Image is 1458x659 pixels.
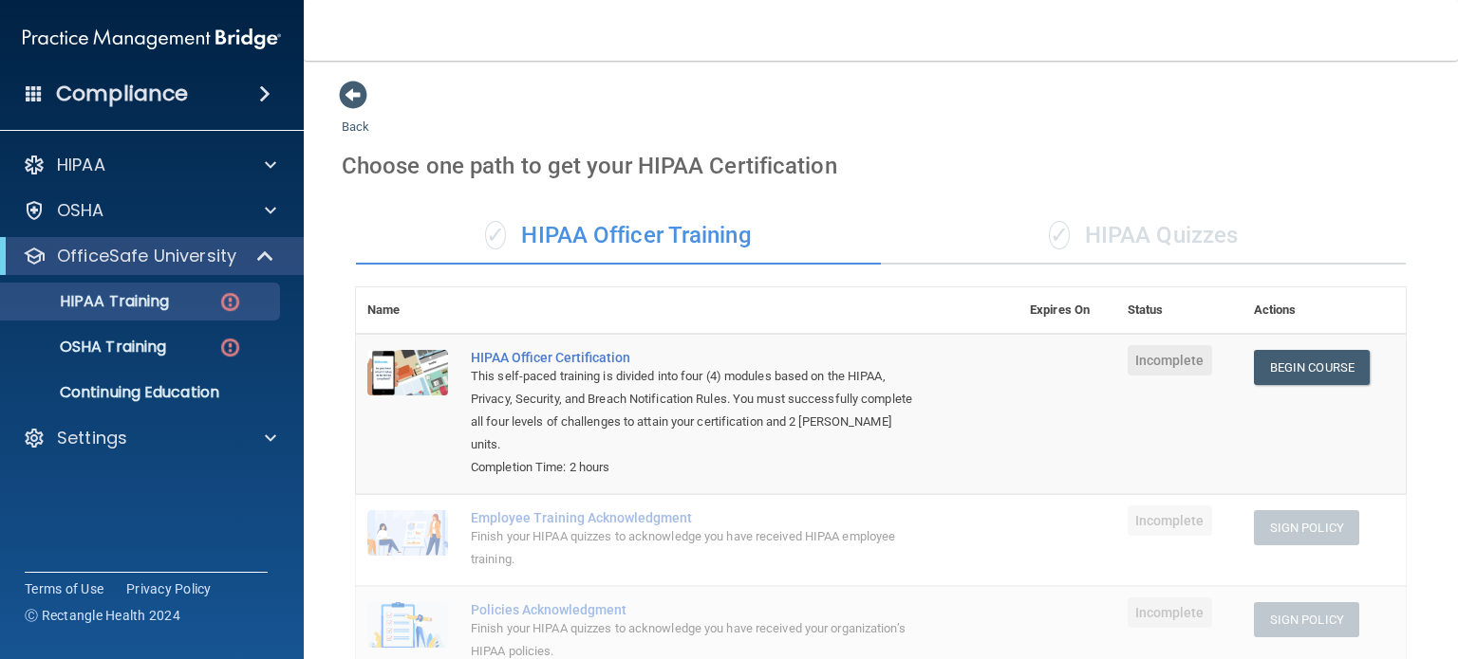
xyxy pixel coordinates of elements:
[23,199,276,222] a: OSHA
[57,199,104,222] p: OSHA
[1243,287,1406,334] th: Actions
[471,602,924,617] div: Policies Acknowledgment
[342,138,1420,193] div: Choose one path to get your HIPAA Certification
[1049,221,1070,249] span: ✓
[56,81,188,107] h4: Compliance
[471,510,924,525] div: Employee Training Acknowledgment
[471,456,924,479] div: Completion Time: 2 hours
[1128,505,1212,536] span: Incomplete
[12,338,166,357] p: OSHA Training
[23,154,276,176] a: HIPAA
[57,154,105,176] p: HIPAA
[1254,350,1370,385] a: Begin Course
[1128,597,1212,628] span: Incomplete
[12,383,271,402] p: Continuing Education
[57,427,127,449] p: Settings
[1128,345,1212,375] span: Incomplete
[881,208,1406,265] div: HIPAA Quizzes
[1254,510,1359,545] button: Sign Policy
[1116,287,1243,334] th: Status
[1254,602,1359,637] button: Sign Policy
[23,427,276,449] a: Settings
[25,606,180,625] span: Ⓒ Rectangle Health 2024
[356,287,459,334] th: Name
[25,579,103,598] a: Terms of Use
[356,208,881,265] div: HIPAA Officer Training
[12,292,169,311] p: HIPAA Training
[218,290,242,314] img: danger-circle.6113f641.png
[471,525,924,571] div: Finish your HIPAA quizzes to acknowledge you have received HIPAA employee training.
[126,579,212,598] a: Privacy Policy
[23,245,275,267] a: OfficeSafe University
[485,221,506,249] span: ✓
[471,350,924,365] a: HIPAA Officer Certification
[1019,287,1116,334] th: Expires On
[342,97,369,134] a: Back
[57,245,236,267] p: OfficeSafe University
[471,365,924,456] div: This self-paced training is divided into four (4) modules based on the HIPAA, Privacy, Security, ...
[23,20,281,58] img: PMB logo
[218,336,242,359] img: danger-circle.6113f641.png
